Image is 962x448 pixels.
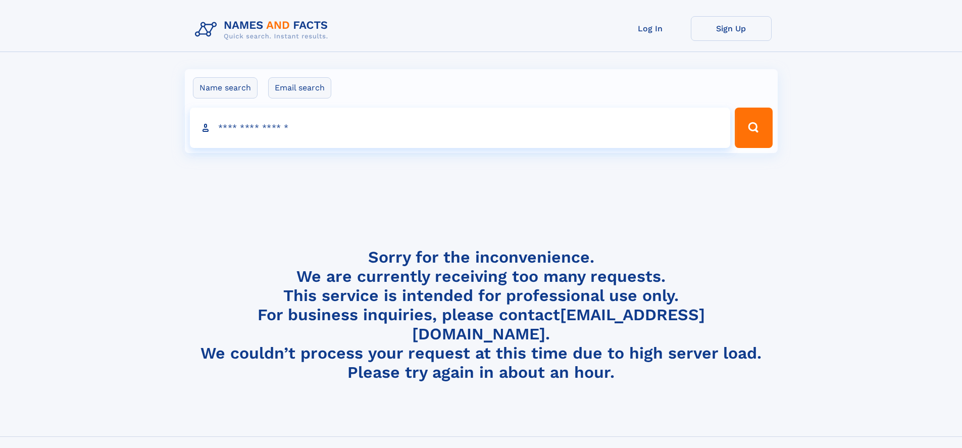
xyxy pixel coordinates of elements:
[268,77,331,98] label: Email search
[691,16,772,41] a: Sign Up
[190,108,731,148] input: search input
[193,77,258,98] label: Name search
[735,108,772,148] button: Search Button
[610,16,691,41] a: Log In
[191,247,772,382] h4: Sorry for the inconvenience. We are currently receiving too many requests. This service is intend...
[191,16,336,43] img: Logo Names and Facts
[412,305,705,343] a: [EMAIL_ADDRESS][DOMAIN_NAME]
